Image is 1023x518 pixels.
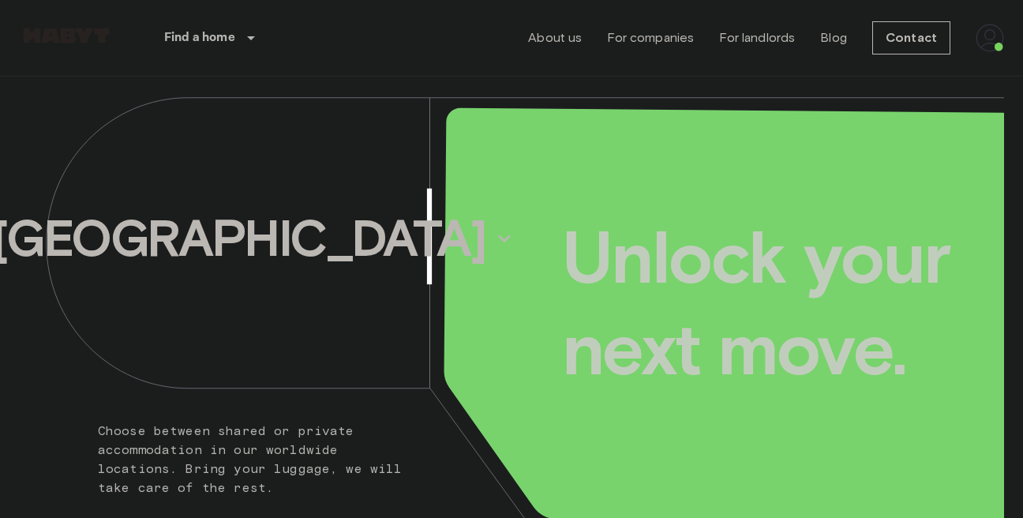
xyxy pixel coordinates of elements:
img: Habyt [19,28,114,43]
p: Find a home [164,28,235,47]
a: Blog [820,28,847,47]
a: For companies [607,28,694,47]
a: For landlords [719,28,795,47]
img: avatar [976,24,1004,52]
p: Unlock your next move. [562,212,979,395]
a: Contact [872,21,950,54]
p: Choose between shared or private accommodation in our worldwide locations. Bring your luggage, we... [98,422,423,497]
a: About us [528,28,582,47]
